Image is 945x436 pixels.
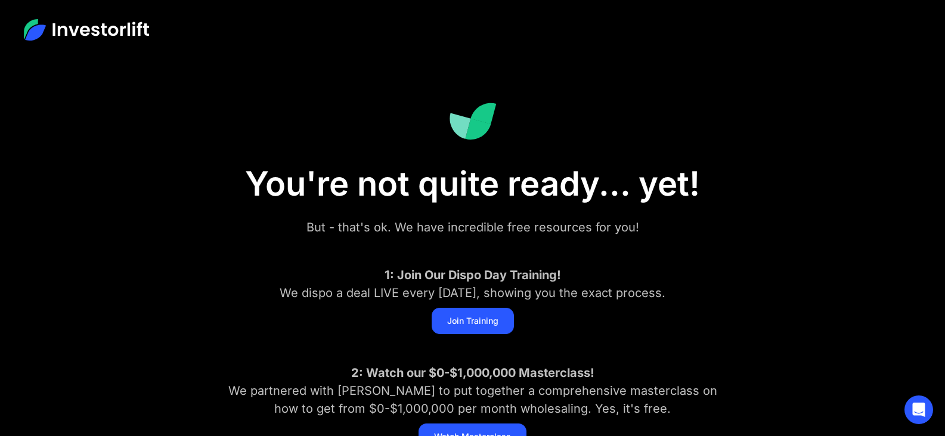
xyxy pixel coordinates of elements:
strong: 1: Join Our Dispo Day Training! [385,268,561,282]
img: Investorlift Dashboard [449,103,497,140]
div: We partnered with [PERSON_NAME] to put together a comprehensive masterclass on how to get from $0... [216,364,729,418]
h1: You're not quite ready... yet! [175,164,771,204]
div: But - that's ok. We have incredible free resources for you! [216,218,729,236]
a: Join Training [432,308,514,334]
div: We dispo a deal LIVE every [DATE], showing you the exact process. [216,266,729,302]
strong: 2: Watch our $0-$1,000,000 Masterclass! [351,366,594,380]
div: Open Intercom Messenger [904,395,933,424]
